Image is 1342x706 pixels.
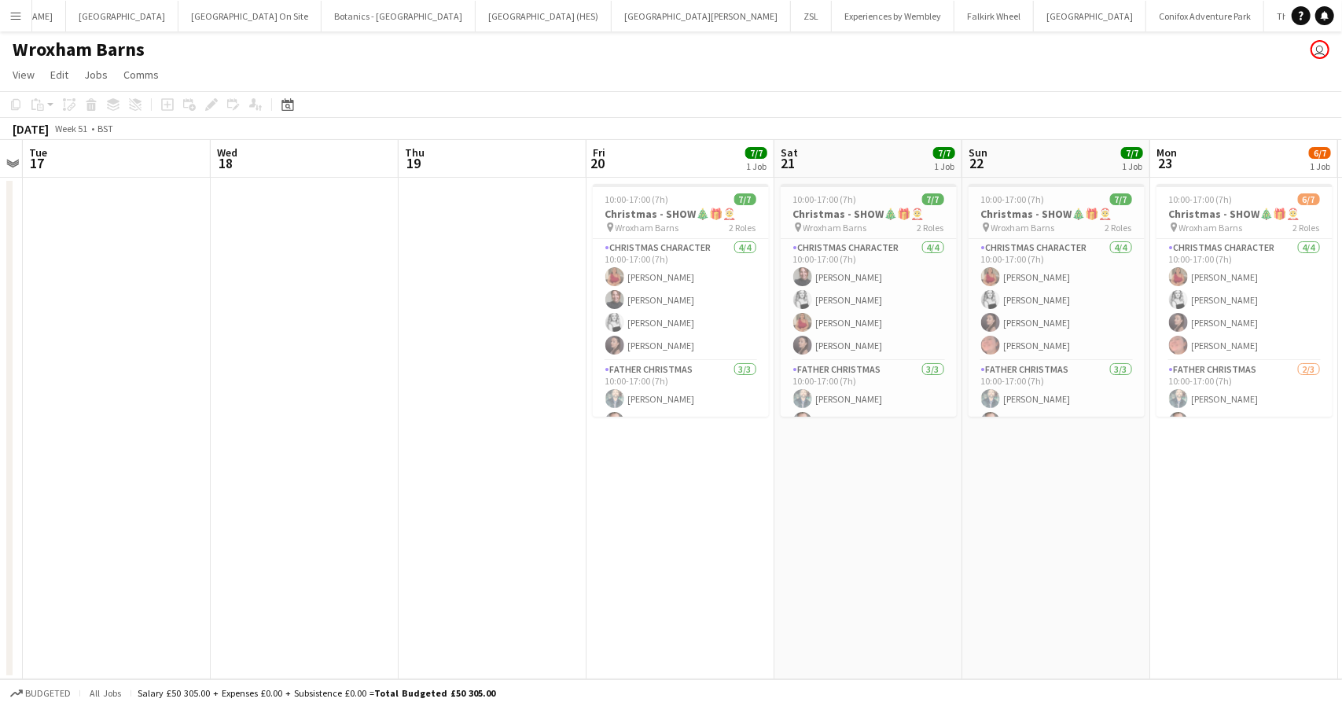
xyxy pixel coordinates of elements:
[86,687,124,699] span: All jobs
[781,361,957,460] app-card-role: Father Christmas3/310:00-17:00 (7h)[PERSON_NAME][PERSON_NAME]
[178,1,322,31] button: [GEOGRAPHIC_DATA] On Site
[25,688,71,699] span: Budgeted
[374,687,495,699] span: Total Budgeted £50 305.00
[403,154,425,172] span: 19
[991,222,1055,233] span: Wroxham Barns
[1156,207,1333,221] h3: Christmas - SHOW🎄🎁🤶
[803,222,867,233] span: Wroxham Barns
[791,1,832,31] button: ZSL
[1169,193,1233,205] span: 10:00-17:00 (7h)
[1154,154,1177,172] span: 23
[123,68,159,82] span: Comms
[52,123,91,134] span: Week 51
[1309,147,1331,159] span: 6/7
[476,1,612,31] button: [GEOGRAPHIC_DATA] (HES)
[8,685,73,702] button: Budgeted
[1034,1,1146,31] button: [GEOGRAPHIC_DATA]
[922,193,944,205] span: 7/7
[1298,193,1320,205] span: 6/7
[217,145,237,160] span: Wed
[781,207,957,221] h3: Christmas - SHOW🎄🎁🤶
[84,68,108,82] span: Jobs
[969,207,1145,221] h3: Christmas - SHOW🎄🎁🤶
[969,145,987,160] span: Sun
[1156,184,1333,417] app-job-card: 10:00-17:00 (7h)6/7Christmas - SHOW🎄🎁🤶 Wroxham Barns2 RolesChristmas Character4/410:00-17:00 (7h)...
[50,68,68,82] span: Edit
[1264,1,1327,31] button: The Barn
[734,193,756,205] span: 7/7
[593,145,605,160] span: Fri
[1156,361,1333,460] app-card-role: Father Christmas2/310:00-17:00 (7h)[PERSON_NAME][PERSON_NAME]
[6,64,41,85] a: View
[27,154,47,172] span: 17
[13,121,49,137] div: [DATE]
[138,687,495,699] div: Salary £50 305.00 + Expenses £0.00 + Subsistence £0.00 =
[29,145,47,160] span: Tue
[1179,222,1243,233] span: Wroxham Barns
[969,184,1145,417] app-job-card: 10:00-17:00 (7h)7/7Christmas - SHOW🎄🎁🤶 Wroxham Barns2 RolesChristmas Character4/410:00-17:00 (7h)...
[981,193,1045,205] span: 10:00-17:00 (7h)
[97,123,113,134] div: BST
[405,145,425,160] span: Thu
[66,1,178,31] button: [GEOGRAPHIC_DATA]
[215,154,237,172] span: 18
[781,145,798,160] span: Sat
[44,64,75,85] a: Edit
[1293,222,1320,233] span: 2 Roles
[605,193,669,205] span: 10:00-17:00 (7h)
[1310,160,1330,172] div: 1 Job
[969,239,1145,361] app-card-role: Christmas Character4/410:00-17:00 (7h)[PERSON_NAME][PERSON_NAME][PERSON_NAME][PERSON_NAME]
[1122,160,1142,172] div: 1 Job
[590,154,605,172] span: 20
[1146,1,1264,31] button: Conifox Adventure Park
[832,1,954,31] button: Experiences by Wembley
[778,154,798,172] span: 21
[745,147,767,159] span: 7/7
[746,160,767,172] div: 1 Job
[322,1,476,31] button: Botanics - [GEOGRAPHIC_DATA]
[612,1,791,31] button: [GEOGRAPHIC_DATA][PERSON_NAME]
[933,147,955,159] span: 7/7
[13,68,35,82] span: View
[969,361,1145,460] app-card-role: Father Christmas3/310:00-17:00 (7h)[PERSON_NAME][PERSON_NAME]
[78,64,114,85] a: Jobs
[781,239,957,361] app-card-role: Christmas Character4/410:00-17:00 (7h)[PERSON_NAME][PERSON_NAME][PERSON_NAME][PERSON_NAME]
[117,64,165,85] a: Comms
[1105,222,1132,233] span: 2 Roles
[1156,239,1333,361] app-card-role: Christmas Character4/410:00-17:00 (7h)[PERSON_NAME][PERSON_NAME][PERSON_NAME][PERSON_NAME]
[13,38,145,61] h1: Wroxham Barns
[593,207,769,221] h3: Christmas - SHOW🎄🎁🤶
[793,193,857,205] span: 10:00-17:00 (7h)
[1121,147,1143,159] span: 7/7
[1110,193,1132,205] span: 7/7
[593,239,769,361] app-card-role: Christmas Character4/410:00-17:00 (7h)[PERSON_NAME][PERSON_NAME][PERSON_NAME][PERSON_NAME]
[934,160,954,172] div: 1 Job
[593,184,769,417] app-job-card: 10:00-17:00 (7h)7/7Christmas - SHOW🎄🎁🤶 Wroxham Barns2 RolesChristmas Character4/410:00-17:00 (7h)...
[616,222,679,233] span: Wroxham Barns
[781,184,957,417] app-job-card: 10:00-17:00 (7h)7/7Christmas - SHOW🎄🎁🤶 Wroxham Barns2 RolesChristmas Character4/410:00-17:00 (7h)...
[1311,40,1329,59] app-user-avatar: Eldina Munatay
[1156,145,1177,160] span: Mon
[954,1,1034,31] button: Falkirk Wheel
[917,222,944,233] span: 2 Roles
[593,361,769,460] app-card-role: Father Christmas3/310:00-17:00 (7h)[PERSON_NAME][PERSON_NAME]
[966,154,987,172] span: 22
[730,222,756,233] span: 2 Roles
